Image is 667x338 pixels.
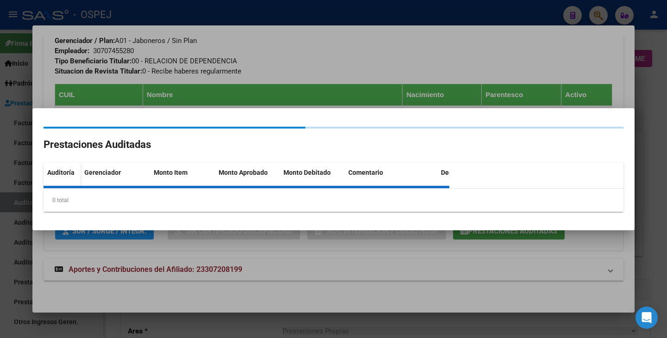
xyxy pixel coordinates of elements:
datatable-header-cell: Gerenciador [81,163,150,202]
span: Gerenciador [84,169,121,176]
span: Monto Debitado [283,169,331,176]
span: Monto Aprobado [219,169,268,176]
datatable-header-cell: Descripción [437,163,530,202]
datatable-header-cell: Comentario [345,163,437,202]
datatable-header-cell: Monto Debitado [280,163,345,202]
div: Open Intercom Messenger [636,307,658,329]
span: Comentario [348,169,383,176]
span: Auditoría [47,169,75,176]
datatable-header-cell: Auditoría [44,163,81,202]
span: Monto Item [154,169,188,176]
div: 0 total [44,189,623,212]
datatable-header-cell: Monto Item [150,163,215,202]
span: Descripción [441,169,476,176]
h2: Prestaciones Auditadas [44,136,623,154]
datatable-header-cell: Monto Aprobado [215,163,280,202]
